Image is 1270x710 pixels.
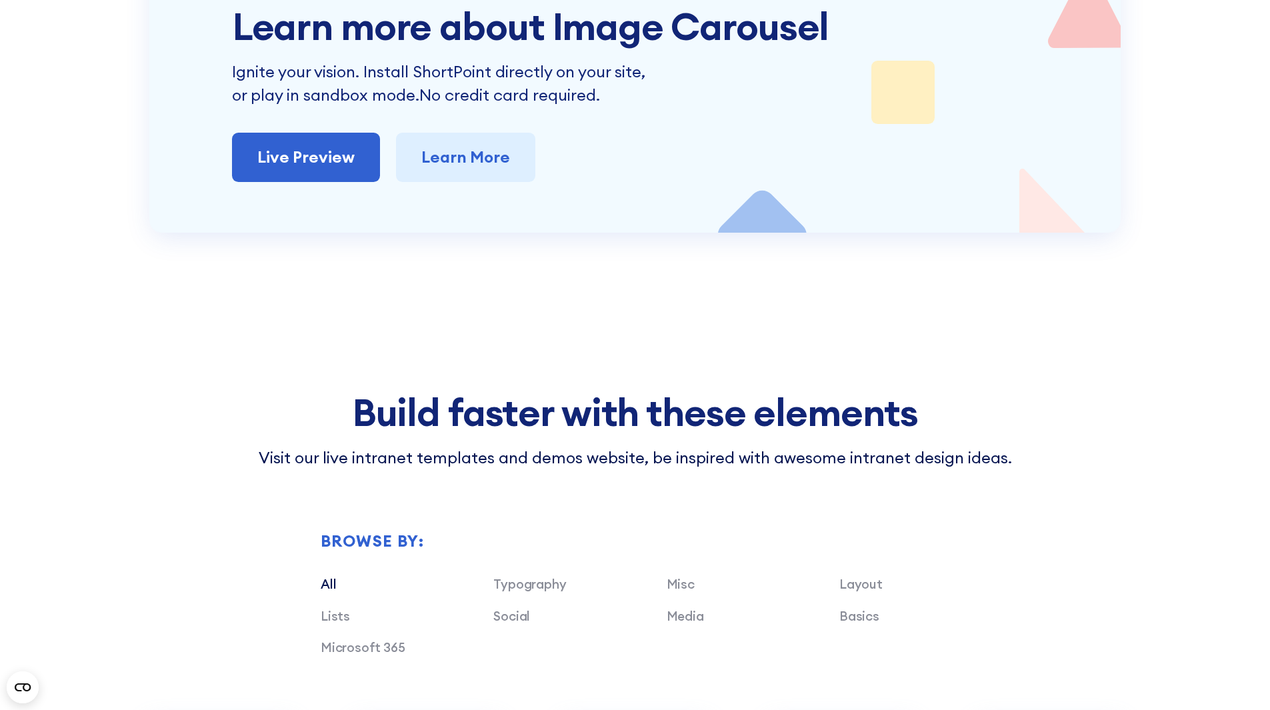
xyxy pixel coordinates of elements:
[839,576,883,592] a: Layout
[667,576,695,592] a: Misc
[839,608,879,624] a: Basics
[493,576,566,592] a: Typography
[396,133,535,182] a: Learn More
[321,639,405,655] a: Microsoft 365
[667,608,704,624] a: Media
[232,133,380,182] a: Live Preview
[149,391,1121,433] h2: Build faster with these elements
[232,5,1039,47] h2: Learn more about Image Carousel
[149,446,1121,470] p: Visit our live intranet templates and demos website, be inspired with awesome intranet design ideas.
[232,60,653,107] p: Ignite your vision. Install ShortPoint directly on your site, or play in sandbox mode.
[419,85,600,105] span: No credit card required.
[7,671,39,703] button: Open CMP widget
[321,608,350,624] a: Lists
[321,533,1012,549] div: Browse by:
[321,576,336,592] a: All
[493,608,530,624] a: Social
[1203,646,1270,710] iframe: Chat Widget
